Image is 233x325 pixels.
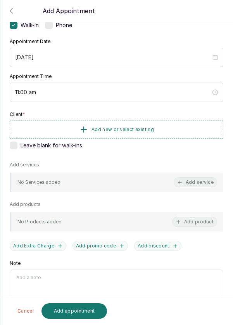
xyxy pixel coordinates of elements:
[13,303,38,319] button: Cancel
[43,6,95,16] p: Add Appointment
[17,179,60,185] p: No Services added
[10,241,66,251] button: Add Extra Charge
[134,241,181,251] button: Add discount
[10,121,223,138] button: Add new or select existing
[172,217,217,227] button: Add product
[10,162,39,168] p: Add services
[91,126,154,133] span: Add new or select existing
[10,73,52,80] label: Appointment Time
[15,53,211,62] input: Select date
[10,111,25,118] label: Client
[174,177,217,187] button: Add service
[41,303,107,319] button: Add appointment
[10,201,41,207] p: Add products
[72,241,128,251] button: Add promo code
[21,142,82,149] span: Leave blank for walk-ins
[10,260,21,266] label: Note
[15,88,211,97] input: Select time
[17,219,62,225] p: No Products added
